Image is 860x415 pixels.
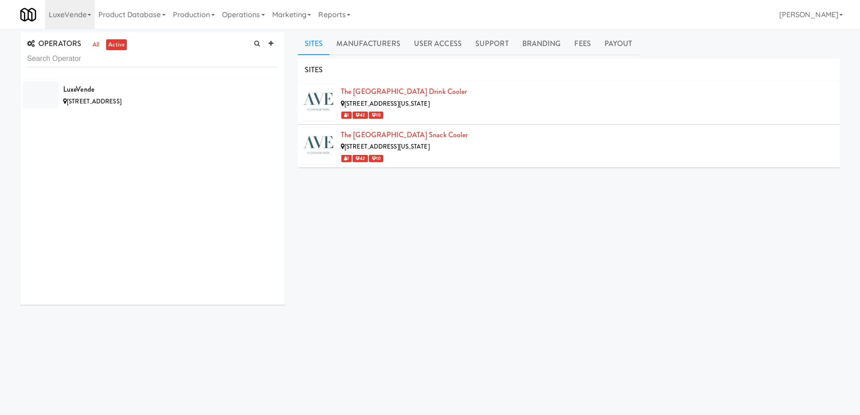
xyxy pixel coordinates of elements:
[369,112,383,119] span: 10
[330,33,407,55] a: Manufacturers
[20,79,284,111] li: LuxeVende[STREET_ADDRESS]
[106,39,127,51] a: active
[407,33,469,55] a: User Access
[67,97,121,106] span: [STREET_ADDRESS]
[469,33,516,55] a: Support
[598,33,639,55] a: Payout
[63,83,278,96] div: LuxeVende
[344,99,430,108] span: [STREET_ADDRESS][US_STATE]
[90,39,102,51] a: all
[298,33,330,55] a: Sites
[344,142,430,151] span: [STREET_ADDRESS][US_STATE]
[341,130,468,140] a: The [GEOGRAPHIC_DATA] Snack cooler
[567,33,597,55] a: Fees
[27,51,278,67] input: Search Operator
[353,155,367,162] span: 42
[516,33,568,55] a: Branding
[341,112,352,119] span: 1
[305,65,323,75] span: SITES
[341,86,467,97] a: The [GEOGRAPHIC_DATA] Drink cooler
[20,7,36,23] img: Micromart
[27,38,81,49] span: OPERATORS
[369,155,383,162] span: 10
[341,155,352,162] span: 1
[353,112,367,119] span: 42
